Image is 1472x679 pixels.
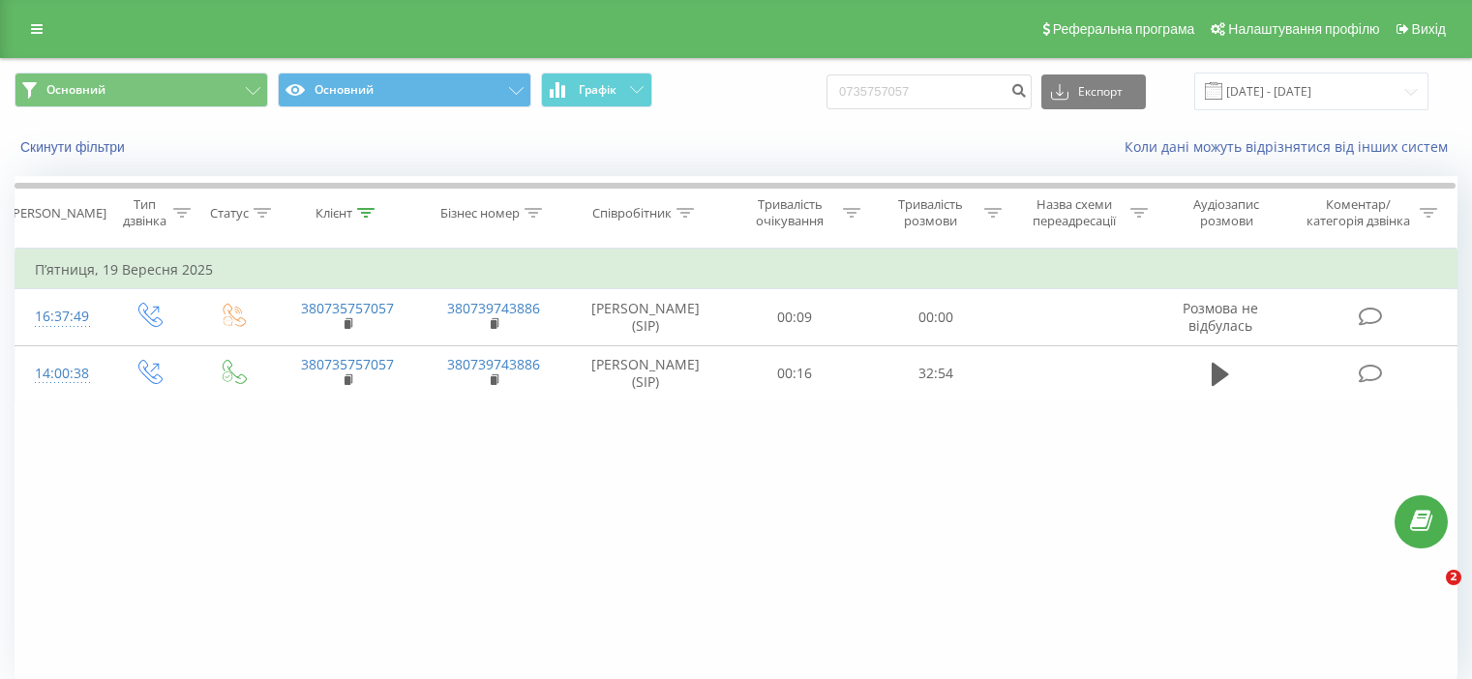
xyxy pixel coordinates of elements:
[826,74,1032,109] input: Пошук за номером
[1053,21,1195,37] span: Реферальна програма
[1024,196,1126,229] div: Назва схеми переадресації
[592,205,672,221] div: Співробітник
[1412,21,1446,37] span: Вихід
[15,138,135,156] button: Скинути фільтри
[567,345,725,401] td: [PERSON_NAME] (SIP)
[46,82,105,98] span: Основний
[541,73,652,107] button: Графік
[9,205,106,221] div: [PERSON_NAME]
[210,205,249,221] div: Статус
[725,289,865,345] td: 00:09
[35,355,86,393] div: 14:00:38
[1041,74,1146,109] button: Експорт
[278,73,531,107] button: Основний
[579,83,616,97] span: Графік
[15,73,268,107] button: Основний
[1125,137,1457,156] a: Коли дані можуть відрізнятися вiд інших систем
[1183,299,1258,335] span: Розмова не відбулась
[1446,570,1461,585] span: 2
[1228,21,1379,37] span: Налаштування профілю
[301,299,394,317] a: 380735757057
[567,289,725,345] td: [PERSON_NAME] (SIP)
[440,205,520,221] div: Бізнес номер
[883,196,979,229] div: Тривалість розмови
[725,345,865,401] td: 00:16
[1170,196,1283,229] div: Аудіозапис розмови
[1406,570,1453,616] iframe: Intercom live chat
[301,355,394,373] a: 380735757057
[1302,196,1415,229] div: Коментар/категорія дзвінка
[865,289,1006,345] td: 00:00
[315,205,352,221] div: Клієнт
[742,196,839,229] div: Тривалість очікування
[447,299,540,317] a: 380739743886
[15,251,1457,289] td: П’ятниця, 19 Вересня 2025
[35,298,86,336] div: 16:37:49
[122,196,167,229] div: Тип дзвінка
[865,345,1006,401] td: 32:54
[447,355,540,373] a: 380739743886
